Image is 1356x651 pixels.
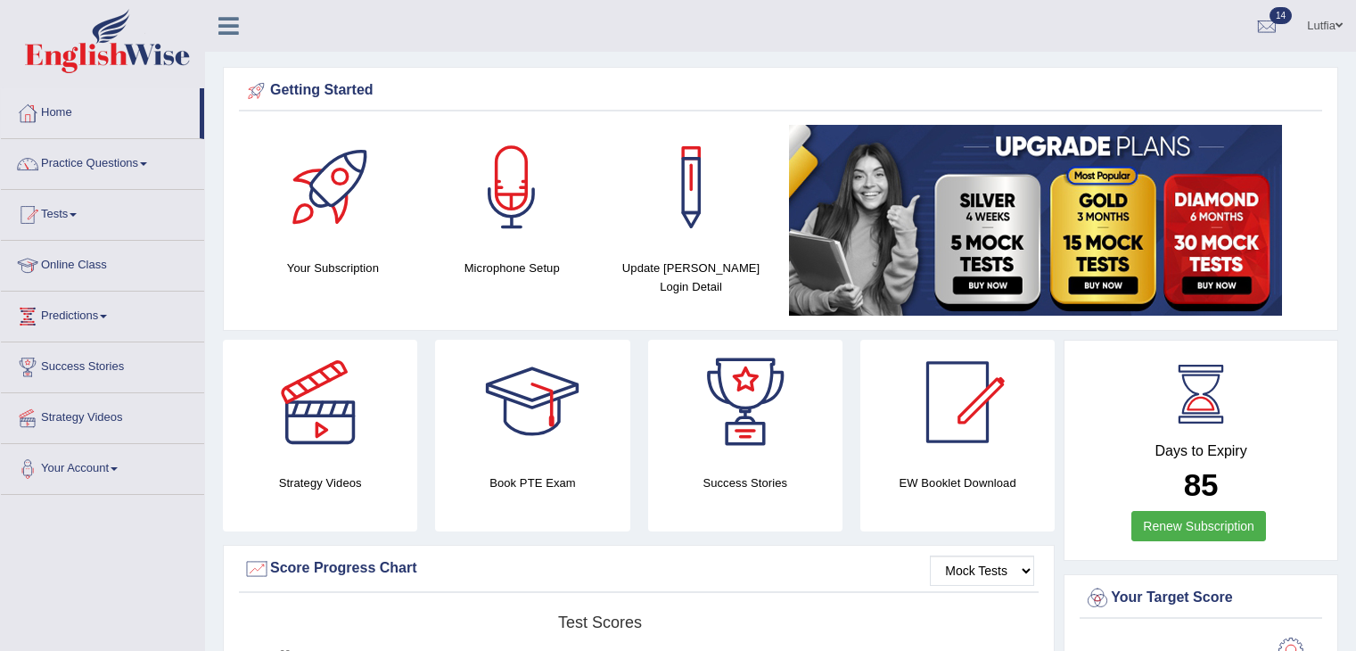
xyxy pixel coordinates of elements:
h4: Success Stories [648,474,842,492]
a: Renew Subscription [1131,511,1266,541]
span: 14 [1270,7,1292,24]
a: Home [1,88,200,133]
h4: Book PTE Exam [435,474,629,492]
h4: Microphone Setup [431,259,593,277]
h4: Your Subscription [252,259,414,277]
div: Getting Started [243,78,1318,104]
b: 85 [1184,467,1219,502]
div: Score Progress Chart [243,556,1034,582]
a: Practice Questions [1,139,204,184]
img: small5.jpg [789,125,1282,316]
a: Predictions [1,292,204,336]
div: Your Target Score [1084,585,1318,612]
tspan: Test scores [558,614,642,631]
a: Online Class [1,241,204,285]
a: Success Stories [1,342,204,387]
a: Your Account [1,444,204,489]
h4: Update [PERSON_NAME] Login Detail [611,259,772,296]
h4: Days to Expiry [1084,443,1318,459]
h4: Strategy Videos [223,474,417,492]
a: Strategy Videos [1,393,204,438]
h4: EW Booklet Download [860,474,1055,492]
a: Tests [1,190,204,235]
